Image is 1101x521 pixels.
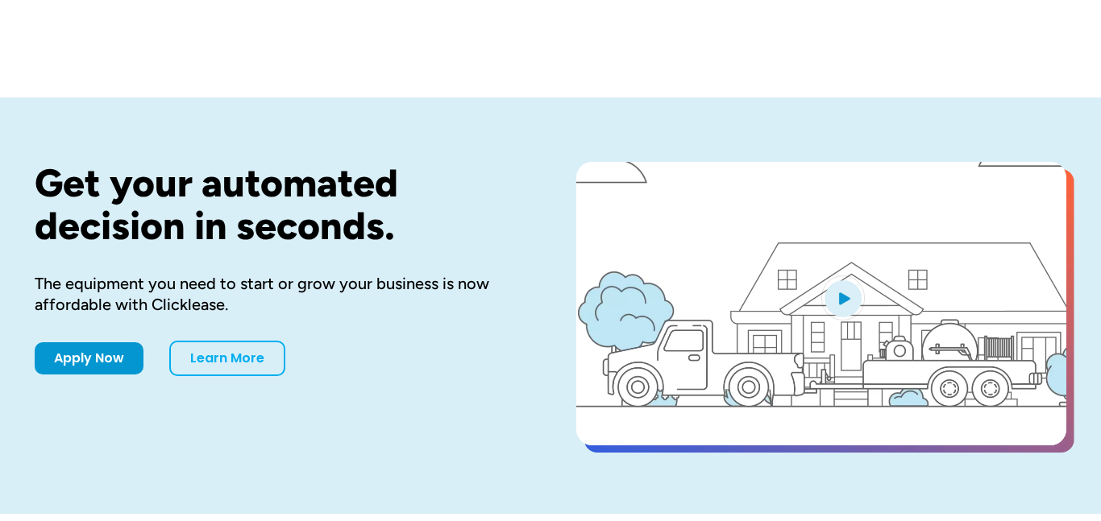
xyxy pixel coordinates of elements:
[35,273,525,315] div: The equipment you need to start or grow your business is now affordable with Clicklease.
[35,342,143,374] a: Apply Now
[169,341,285,376] a: Learn More
[35,162,525,247] h1: Get your automated decision in seconds.
[576,162,1066,445] a: open lightbox
[821,275,865,320] img: Blue play button logo on a light blue circular background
